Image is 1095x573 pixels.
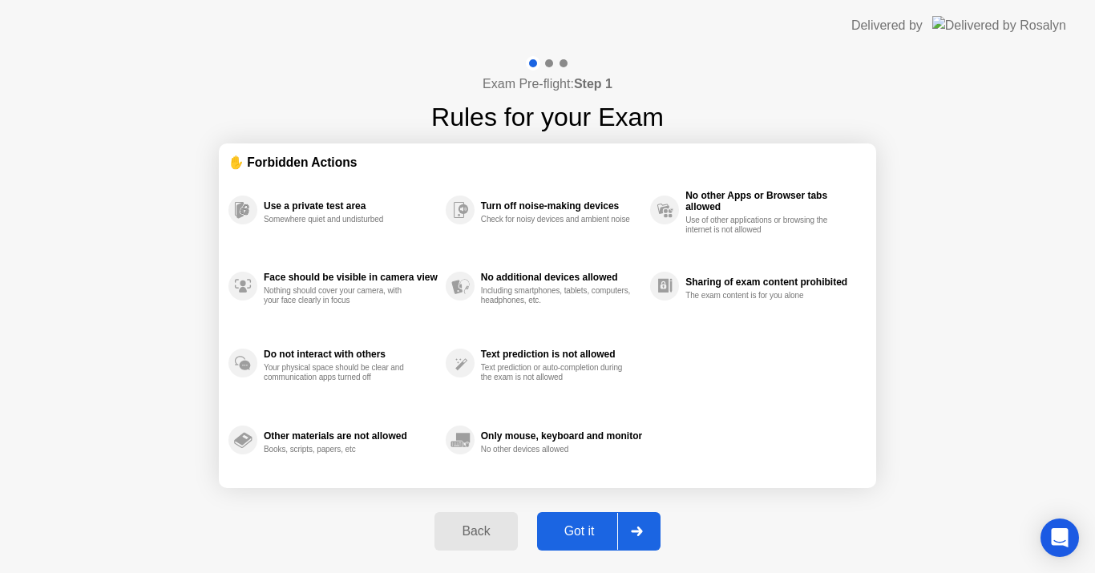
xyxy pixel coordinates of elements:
div: Including smartphones, tablets, computers, headphones, etc. [481,286,632,305]
div: Check for noisy devices and ambient noise [481,215,632,224]
div: Open Intercom Messenger [1040,519,1079,557]
div: Face should be visible in camera view [264,272,438,283]
div: Only mouse, keyboard and monitor [481,430,642,442]
h1: Rules for your Exam [431,98,664,136]
div: No additional devices allowed [481,272,642,283]
b: Step 1 [574,77,612,91]
h4: Exam Pre-flight: [483,75,612,94]
div: Use of other applications or browsing the internet is not allowed [685,216,837,235]
div: Somewhere quiet and undisturbed [264,215,415,224]
button: Got it [537,512,661,551]
button: Back [434,512,517,551]
div: ✋ Forbidden Actions [228,153,867,171]
div: Turn off noise-making devices [481,200,642,212]
img: Delivered by Rosalyn [932,16,1066,34]
div: Delivered by [851,16,923,35]
div: Other materials are not allowed [264,430,438,442]
div: The exam content is for you alone [685,291,837,301]
div: Back [439,524,512,539]
div: No other devices allowed [481,445,632,454]
div: Your physical space should be clear and communication apps turned off [264,363,415,382]
div: Do not interact with others [264,349,438,360]
div: Nothing should cover your camera, with your face clearly in focus [264,286,415,305]
div: Sharing of exam content prohibited [685,276,859,288]
div: Text prediction or auto-completion during the exam is not allowed [481,363,632,382]
div: Books, scripts, papers, etc [264,445,415,454]
div: Use a private test area [264,200,438,212]
div: Text prediction is not allowed [481,349,642,360]
div: Got it [542,524,617,539]
div: No other Apps or Browser tabs allowed [685,190,859,212]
